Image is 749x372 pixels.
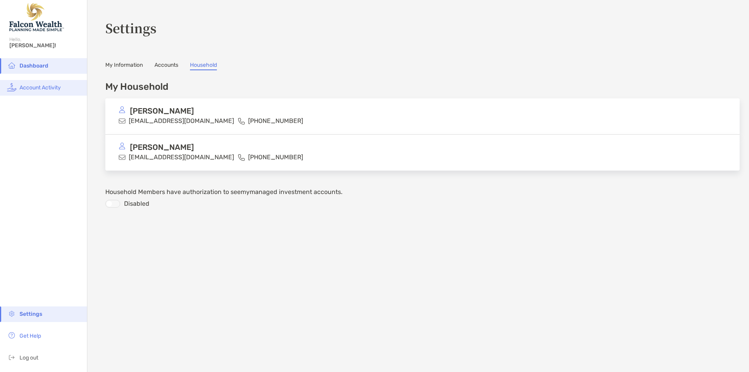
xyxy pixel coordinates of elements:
[154,62,178,70] a: Accounts
[20,333,41,339] span: Get Help
[20,62,48,69] span: Dashboard
[105,81,169,92] h4: My Household
[190,62,217,70] a: Household
[20,84,61,91] span: Account Activity
[238,117,245,125] img: phone icon
[119,154,126,161] img: email icon
[119,106,126,113] img: avatar icon
[7,82,16,92] img: activity icon
[119,142,126,150] img: avatar icon
[105,187,740,197] p: Household Members have authorization to see my managed investment accounts.
[119,117,126,125] img: email icon
[9,42,82,49] span: [PERSON_NAME]!
[7,61,16,70] img: household icon
[129,152,234,162] p: [EMAIL_ADDRESS][DOMAIN_NAME]
[130,106,194,116] p: [PERSON_NAME]
[120,200,149,208] span: Disabled
[7,331,16,340] img: get-help icon
[7,309,16,318] img: settings icon
[130,142,194,152] p: [PERSON_NAME]
[7,352,16,362] img: logout icon
[238,154,245,161] img: phone icon
[105,19,740,37] h3: Settings
[20,354,38,361] span: Log out
[20,311,42,317] span: Settings
[248,116,303,126] p: [PHONE_NUMBER]
[129,116,234,126] p: [EMAIL_ADDRESS][DOMAIN_NAME]
[248,152,303,162] p: [PHONE_NUMBER]
[9,3,64,31] img: Falcon Wealth Planning Logo
[105,62,143,70] a: My Information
